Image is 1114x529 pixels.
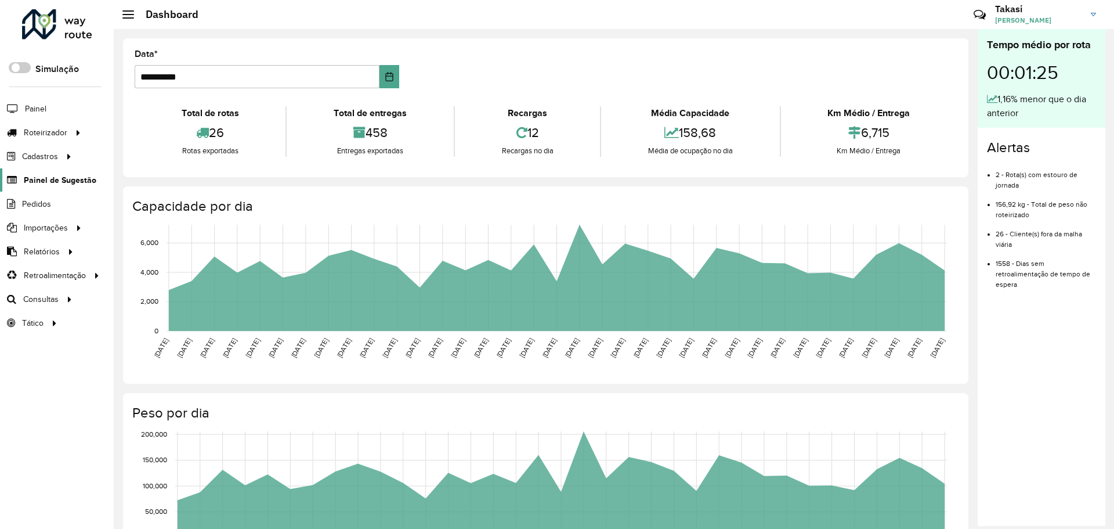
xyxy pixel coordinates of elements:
[24,174,96,186] span: Painel de Sugestão
[996,190,1096,220] li: 156,92 kg - Total de peso não roteirizado
[290,120,450,145] div: 458
[458,120,597,145] div: 12
[138,120,283,145] div: 26
[24,127,67,139] span: Roteirizador
[244,337,261,359] text: [DATE]
[140,239,158,247] text: 6,000
[860,337,877,359] text: [DATE]
[24,246,60,258] span: Relatórios
[996,250,1096,290] li: 1558 - Dias sem retroalimentação de tempo de espera
[563,337,580,359] text: [DATE]
[724,337,740,359] text: [DATE]
[141,430,167,438] text: 200,000
[987,37,1096,53] div: Tempo médio por rota
[929,337,946,359] text: [DATE]
[140,268,158,276] text: 4,000
[604,106,776,120] div: Média Capacidade
[967,2,992,27] a: Contato Rápido
[987,53,1096,92] div: 00:01:25
[381,337,398,359] text: [DATE]
[655,337,672,359] text: [DATE]
[883,337,900,359] text: [DATE]
[541,337,558,359] text: [DATE]
[995,15,1082,26] span: [PERSON_NAME]
[792,337,809,359] text: [DATE]
[379,65,400,88] button: Choose Date
[23,293,59,305] span: Consultas
[358,337,375,359] text: [DATE]
[678,337,695,359] text: [DATE]
[987,92,1096,120] div: 1,16% menor que o dia anterior
[518,337,535,359] text: [DATE]
[24,222,68,234] span: Importações
[135,47,158,61] label: Data
[143,456,167,464] text: 150,000
[472,337,489,359] text: [DATE]
[290,145,450,157] div: Entregas exportadas
[404,337,421,359] text: [DATE]
[176,337,193,359] text: [DATE]
[784,106,954,120] div: Km Médio / Entrega
[24,269,86,282] span: Retroalimentação
[154,327,158,334] text: 0
[996,161,1096,190] li: 2 - Rota(s) com estouro de jornada
[987,139,1096,156] h4: Alertas
[458,145,597,157] div: Recargas no dia
[313,337,330,359] text: [DATE]
[837,337,854,359] text: [DATE]
[25,103,46,115] span: Painel
[132,198,957,215] h4: Capacidade por dia
[587,337,603,359] text: [DATE]
[138,145,283,157] div: Rotas exportadas
[495,337,512,359] text: [DATE]
[784,145,954,157] div: Km Médio / Entrega
[609,337,626,359] text: [DATE]
[198,337,215,359] text: [DATE]
[604,120,776,145] div: 158,68
[632,337,649,359] text: [DATE]
[426,337,443,359] text: [DATE]
[815,337,831,359] text: [DATE]
[153,337,169,359] text: [DATE]
[267,337,284,359] text: [DATE]
[700,337,717,359] text: [DATE]
[22,198,51,210] span: Pedidos
[995,3,1082,15] h3: Takasi
[290,106,450,120] div: Total de entregas
[35,62,79,76] label: Simulação
[784,120,954,145] div: 6,715
[138,106,283,120] div: Total de rotas
[22,317,44,329] span: Tático
[335,337,352,359] text: [DATE]
[140,298,158,305] text: 2,000
[134,8,198,21] h2: Dashboard
[604,145,776,157] div: Média de ocupação no dia
[22,150,58,163] span: Cadastros
[458,106,597,120] div: Recargas
[906,337,923,359] text: [DATE]
[132,405,957,422] h4: Peso por dia
[143,482,167,490] text: 100,000
[221,337,238,359] text: [DATE]
[746,337,763,359] text: [DATE]
[145,508,167,516] text: 50,000
[450,337,466,359] text: [DATE]
[996,220,1096,250] li: 26 - Cliente(s) fora da malha viária
[769,337,786,359] text: [DATE]
[290,337,306,359] text: [DATE]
